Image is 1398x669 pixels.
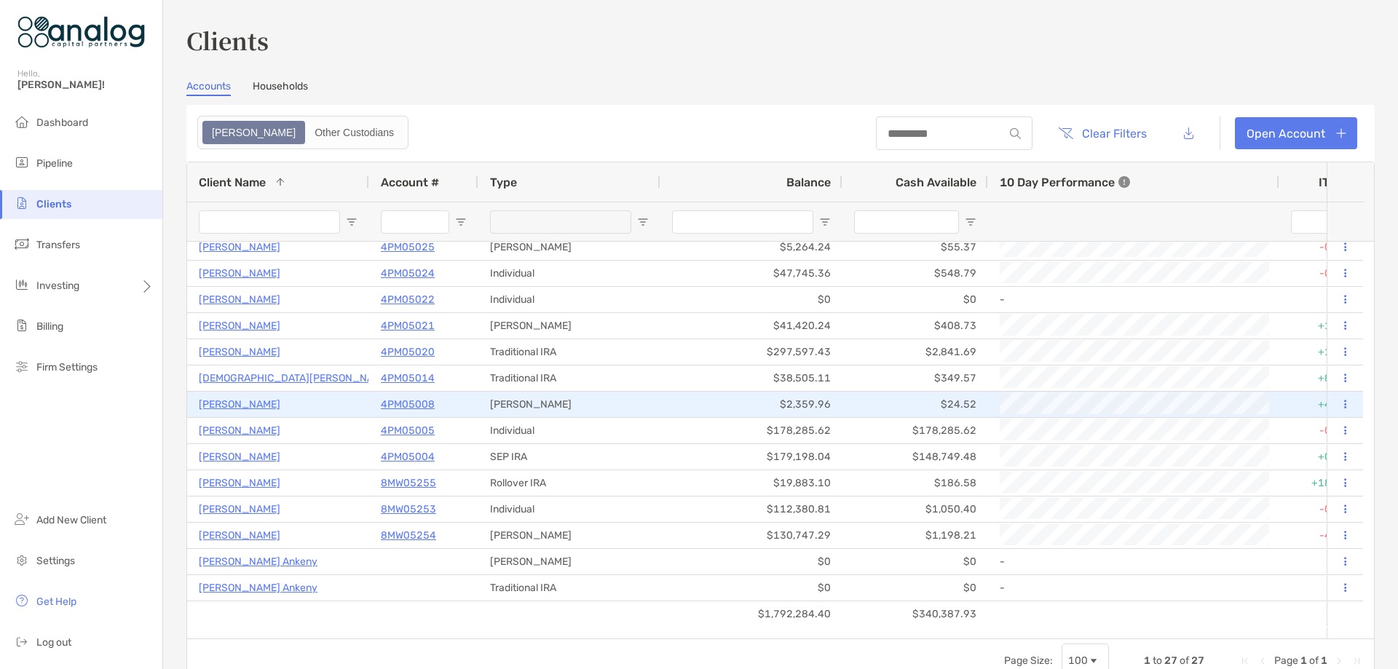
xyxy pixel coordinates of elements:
[455,216,467,228] button: Open Filter Menu
[199,526,280,545] a: [PERSON_NAME]
[199,474,280,492] p: [PERSON_NAME]
[1047,117,1158,149] button: Clear Filters
[253,80,308,96] a: Households
[660,392,842,417] div: $2,359.96
[660,575,842,601] div: $0
[842,601,988,627] div: $340,387.93
[1291,210,1338,234] input: ITD Filter Input
[199,579,317,597] a: [PERSON_NAME] Ankeny
[13,592,31,609] img: get-help icon
[13,510,31,528] img: add_new_client icon
[1300,654,1307,667] span: 1
[36,361,98,373] span: Firm Settings
[36,280,79,292] span: Investing
[842,392,988,417] div: $24.52
[1279,234,1367,260] div: -0.31%
[842,339,988,365] div: $2,841.69
[819,216,831,228] button: Open Filter Menu
[1279,523,1367,548] div: -4.31%
[1319,175,1355,189] div: ITD
[381,369,435,387] a: 4PM05014
[381,238,435,256] a: 4PM05025
[660,418,842,443] div: $178,285.62
[660,601,842,627] div: $1,792,284.40
[381,526,436,545] a: 8MW05254
[199,421,280,440] p: [PERSON_NAME]
[842,261,988,286] div: $548.79
[36,198,71,210] span: Clients
[478,444,660,470] div: SEP IRA
[13,235,31,253] img: transfers icon
[13,317,31,334] img: billing icon
[672,210,813,234] input: Balance Filter Input
[1239,655,1251,667] div: First Page
[199,369,391,387] p: [DEMOGRAPHIC_DATA][PERSON_NAME]
[307,122,402,143] div: Other Custodians
[186,80,231,96] a: Accounts
[381,317,435,335] p: 4PM05021
[842,523,988,548] div: $1,198.21
[786,175,831,189] span: Balance
[478,470,660,496] div: Rollover IRA
[1279,575,1367,601] div: 0%
[381,395,435,413] a: 4PM05008
[381,421,435,440] a: 4PM05005
[478,339,660,365] div: Traditional IRA
[17,6,145,58] img: Zoe Logo
[1279,261,1367,286] div: -0.03%
[1279,496,1367,522] div: -0.66%
[199,317,280,335] a: [PERSON_NAME]
[381,343,435,361] a: 4PM05020
[660,339,842,365] div: $297,597.43
[1333,655,1345,667] div: Next Page
[478,575,660,601] div: Traditional IRA
[13,113,31,130] img: dashboard icon
[490,175,517,189] span: Type
[478,523,660,548] div: [PERSON_NAME]
[381,210,449,234] input: Account # Filter Input
[199,238,280,256] a: [PERSON_NAME]
[199,290,280,309] a: [PERSON_NAME]
[13,633,31,650] img: logout icon
[1274,654,1298,667] span: Page
[36,555,75,567] span: Settings
[381,290,435,309] a: 4PM05022
[1180,654,1189,667] span: of
[199,395,280,413] a: [PERSON_NAME]
[842,418,988,443] div: $178,285.62
[36,239,80,251] span: Transfers
[1279,549,1367,574] div: 0%
[381,448,435,466] a: 4PM05004
[478,496,660,522] div: Individual
[381,500,436,518] a: 8MW05253
[199,264,280,282] a: [PERSON_NAME]
[660,444,842,470] div: $179,198.04
[199,210,340,234] input: Client Name Filter Input
[13,276,31,293] img: investing icon
[199,553,317,571] a: [PERSON_NAME] Ankeny
[660,496,842,522] div: $112,380.81
[660,313,842,339] div: $41,420.24
[1004,654,1053,667] div: Page Size:
[1257,655,1268,667] div: Previous Page
[199,343,280,361] p: [PERSON_NAME]
[381,474,436,492] a: 8MW05255
[381,175,439,189] span: Account #
[478,418,660,443] div: Individual
[381,264,435,282] p: 4PM05024
[1153,654,1162,667] span: to
[478,287,660,312] div: Individual
[1010,128,1021,139] img: input icon
[637,216,649,228] button: Open Filter Menu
